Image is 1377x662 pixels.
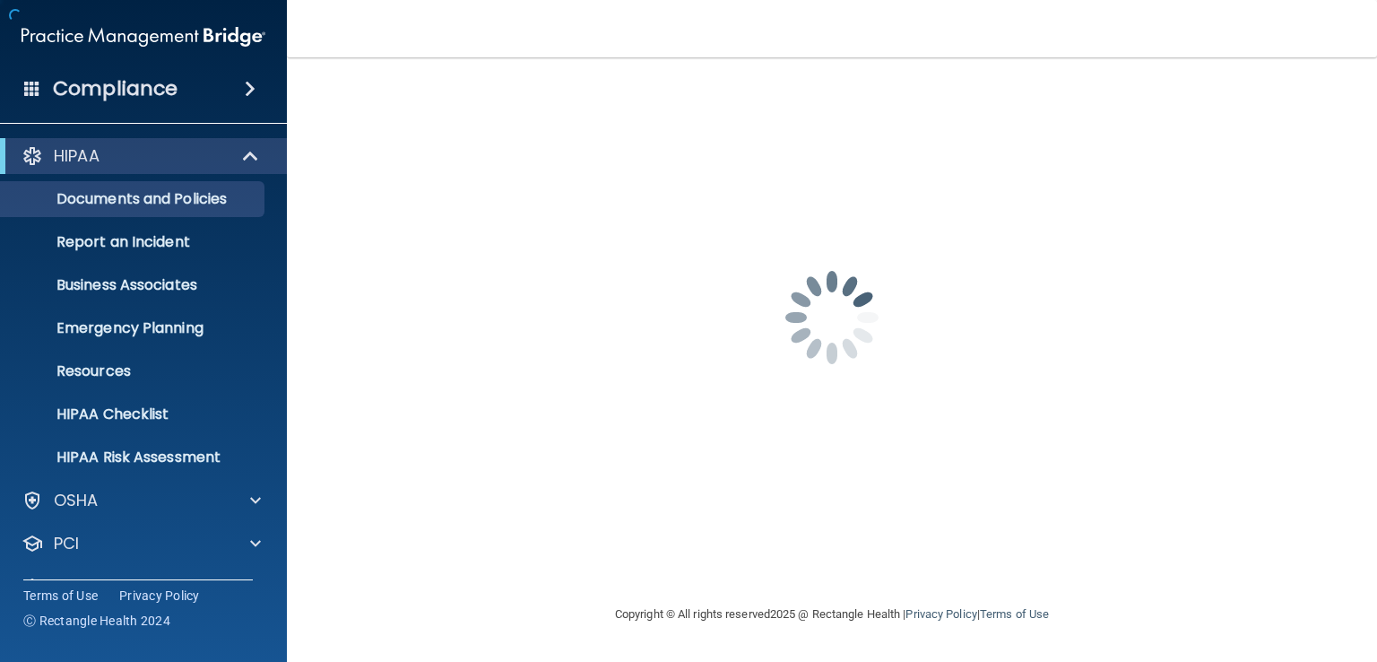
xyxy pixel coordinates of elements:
a: PCI [22,533,261,554]
p: PCI [54,533,79,554]
p: Documents and Policies [12,190,256,208]
p: Business Associates [12,276,256,294]
a: Privacy Policy [119,587,200,605]
div: Copyright © All rights reserved 2025 @ Rectangle Health | | [505,586,1159,643]
p: HIPAA Checklist [12,405,256,423]
span: Ⓒ Rectangle Health 2024 [23,612,170,630]
p: OSHA [54,490,99,511]
p: Resources [12,362,256,380]
a: Terms of Use [980,607,1049,621]
p: Report an Incident [12,233,256,251]
a: HIPAA [22,145,260,167]
p: OfficeSafe University [54,576,223,597]
a: OSHA [22,490,261,511]
p: HIPAA [54,145,100,167]
a: Terms of Use [23,587,98,605]
img: spinner.e123f6fc.gif [742,228,922,407]
h4: Compliance [53,76,178,101]
a: Privacy Policy [905,607,976,621]
a: OfficeSafe University [22,576,261,597]
img: PMB logo [22,19,265,55]
p: Emergency Planning [12,319,256,337]
p: HIPAA Risk Assessment [12,449,256,466]
iframe: Drift Widget Chat Controller [1068,537,1355,608]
